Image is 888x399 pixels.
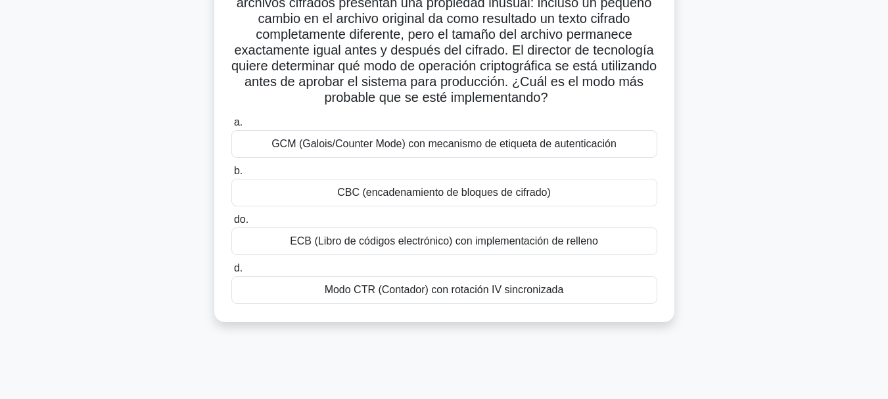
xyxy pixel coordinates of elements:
[234,165,243,176] font: b.
[234,214,248,225] font: do.
[325,284,564,295] font: Modo CTR (Contador) con rotación IV sincronizada
[337,187,551,198] font: CBC (encadenamiento de bloques de cifrado)
[271,138,617,149] font: GCM (Galois/Counter Mode) con mecanismo de etiqueta de autenticación
[234,262,243,273] font: d.
[290,235,598,246] font: ECB (Libro de códigos electrónico) con implementación de relleno
[234,116,243,128] font: a.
